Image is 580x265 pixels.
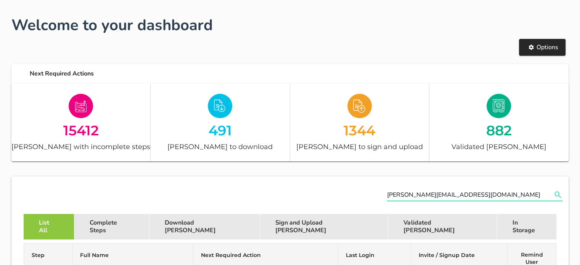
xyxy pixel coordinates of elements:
[388,214,497,239] div: Validated [PERSON_NAME]
[346,252,374,259] span: Last Login
[497,214,556,239] div: In Storage
[290,124,429,137] div: 1344
[551,190,565,200] button: Search name, email, testator ID or ID number appended action
[24,214,74,239] div: List All
[260,214,388,239] div: Sign and Upload [PERSON_NAME]
[519,39,566,56] button: Options
[74,214,149,239] div: Complete Steps
[149,214,260,239] div: Download [PERSON_NAME]
[151,141,289,152] div: [PERSON_NAME] to download
[32,252,45,259] span: Step
[429,124,569,137] div: 882
[527,43,558,51] span: Options
[151,124,289,137] div: 491
[11,124,150,137] div: 15412
[201,252,261,259] span: Next Required Action
[290,141,429,152] div: [PERSON_NAME] to sign and upload
[24,64,569,84] div: Next Required Actions
[11,14,569,37] h1: Welcome to your dashboard
[419,252,475,259] span: Invite / Signup Date
[11,141,150,152] div: [PERSON_NAME] with incomplete steps
[80,252,109,259] span: Full Name
[429,141,569,152] div: Validated [PERSON_NAME]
